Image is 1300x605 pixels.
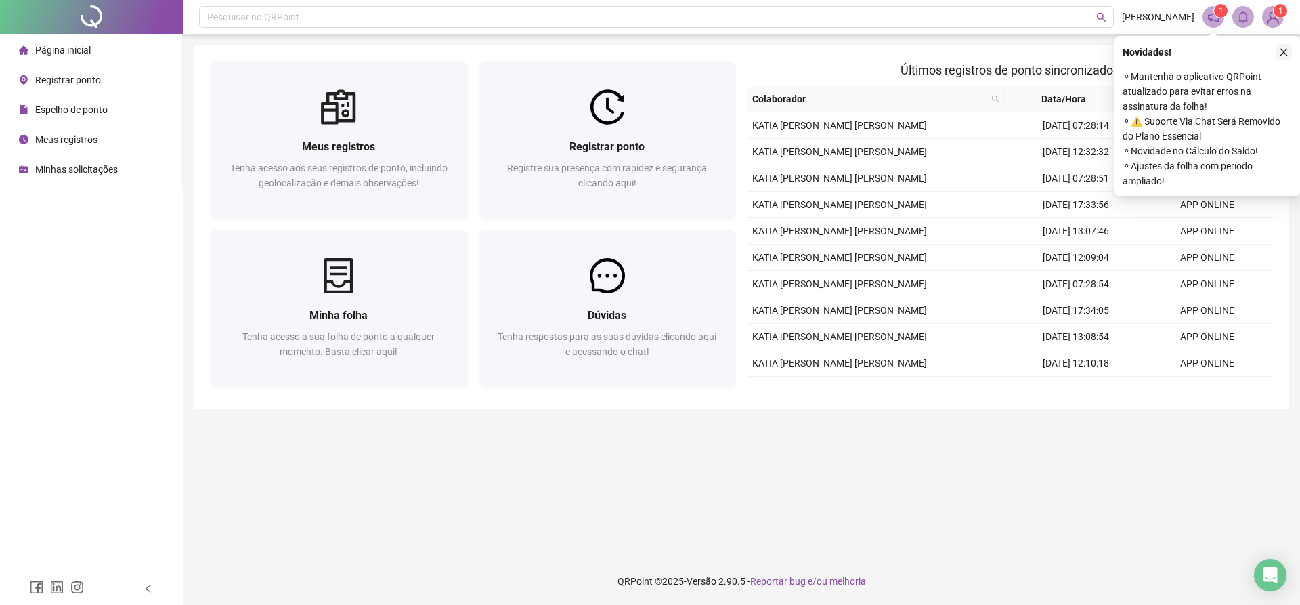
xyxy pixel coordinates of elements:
[1142,245,1273,271] td: APP ONLINE
[1010,297,1142,324] td: [DATE] 17:34:05
[752,358,927,369] span: KATIA [PERSON_NAME] [PERSON_NAME]
[989,89,1002,109] span: search
[752,278,927,289] span: KATIA [PERSON_NAME] [PERSON_NAME]
[1279,47,1288,57] span: close
[1254,559,1286,591] div: Open Intercom Messenger
[210,61,468,219] a: Meus registrosTenha acesso aos seus registros de ponto, incluindo geolocalização e demais observa...
[752,146,927,157] span: KATIA [PERSON_NAME] [PERSON_NAME]
[1010,165,1142,192] td: [DATE] 07:28:51
[1278,6,1283,16] span: 1
[1123,159,1292,188] span: ⚬ Ajustes da folha com período ampliado!
[1207,11,1219,23] span: notification
[752,91,986,106] span: Colaborador
[1096,12,1106,22] span: search
[1142,218,1273,245] td: APP ONLINE
[210,230,468,388] a: Minha folhaTenha acesso a sua folha de ponto a qualquer momento. Basta clicar aqui!
[752,226,927,236] span: KATIA [PERSON_NAME] [PERSON_NAME]
[1010,139,1142,165] td: [DATE] 12:32:32
[752,331,927,342] span: KATIA [PERSON_NAME] [PERSON_NAME]
[1214,4,1228,18] sup: 1
[1010,91,1118,106] span: Data/Hora
[991,95,999,103] span: search
[1123,144,1292,159] span: ⚬ Novidade no Cálculo do Saldo!
[1010,324,1142,350] td: [DATE] 13:08:54
[183,558,1300,605] footer: QRPoint © 2025 - 2.90.5 -
[1274,4,1287,18] sup: Atualize o seu contato no menu Meus Dados
[35,75,101,85] span: Registrar ponto
[1010,271,1142,297] td: [DATE] 07:28:54
[309,309,368,322] span: Minha folha
[1010,218,1142,245] td: [DATE] 13:07:46
[144,584,153,593] span: left
[507,163,707,188] span: Registre sua presença com rapidez e segurança clicando aqui!
[479,230,737,388] a: DúvidasTenha respostas para as suas dúvidas clicando aqui e acessando o chat!
[19,45,28,55] span: home
[1142,377,1273,403] td: APP ONLINE
[1237,11,1249,23] span: bell
[1010,377,1142,403] td: [DATE] 07:27:48
[569,140,645,153] span: Registrar ponto
[752,173,927,184] span: KATIA [PERSON_NAME] [PERSON_NAME]
[687,576,716,587] span: Versão
[242,331,435,357] span: Tenha acesso a sua folha de ponto a qualquer momento. Basta clicar aqui!
[1142,324,1273,350] td: APP ONLINE
[752,120,927,131] span: KATIA [PERSON_NAME] [PERSON_NAME]
[1219,6,1223,16] span: 1
[901,63,1119,77] span: Últimos registros de ponto sincronizados
[1123,114,1292,144] span: ⚬ ⚠️ Suporte Via Chat Será Removido do Plano Essencial
[752,199,927,210] span: KATIA [PERSON_NAME] [PERSON_NAME]
[19,105,28,114] span: file
[35,45,91,56] span: Página inicial
[750,576,866,587] span: Reportar bug e/ou melhoria
[479,61,737,219] a: Registrar pontoRegistre sua presença com rapidez e segurança clicando aqui!
[1005,86,1134,112] th: Data/Hora
[1010,245,1142,271] td: [DATE] 12:09:04
[19,75,28,85] span: environment
[1123,45,1171,60] span: Novidades !
[19,165,28,174] span: schedule
[1142,350,1273,377] td: APP ONLINE
[35,104,108,115] span: Espelho de ponto
[1142,297,1273,324] td: APP ONLINE
[30,581,43,594] span: facebook
[50,581,64,594] span: linkedin
[588,309,626,322] span: Dúvidas
[1142,271,1273,297] td: APP ONLINE
[1122,9,1194,24] span: [PERSON_NAME]
[1263,7,1283,27] img: 84381
[35,134,97,145] span: Meus registros
[752,252,927,263] span: KATIA [PERSON_NAME] [PERSON_NAME]
[230,163,448,188] span: Tenha acesso aos seus registros de ponto, incluindo geolocalização e demais observações!
[70,581,84,594] span: instagram
[752,305,927,316] span: KATIA [PERSON_NAME] [PERSON_NAME]
[1010,112,1142,139] td: [DATE] 07:28:14
[302,140,375,153] span: Meus registros
[1010,350,1142,377] td: [DATE] 12:10:18
[1142,192,1273,218] td: APP ONLINE
[1010,192,1142,218] td: [DATE] 17:33:56
[498,331,716,357] span: Tenha respostas para as suas dúvidas clicando aqui e acessando o chat!
[19,135,28,144] span: clock-circle
[1123,69,1292,114] span: ⚬ Mantenha o aplicativo QRPoint atualizado para evitar erros na assinatura da folha!
[35,164,118,175] span: Minhas solicitações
